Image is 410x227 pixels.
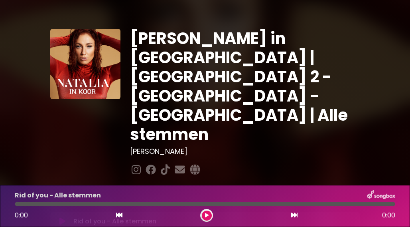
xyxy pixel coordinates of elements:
img: YTVS25JmS9CLUqXqkEhs [50,29,120,99]
span: 0:00 [15,211,28,220]
p: Rid of you - Alle stemmen [15,191,101,200]
h1: [PERSON_NAME] in [GEOGRAPHIC_DATA] | [GEOGRAPHIC_DATA] 2 - [GEOGRAPHIC_DATA] - [GEOGRAPHIC_DATA] ... [130,29,360,144]
h3: [PERSON_NAME] [130,147,360,156]
span: 0:00 [382,211,395,220]
img: songbox-logo-white.png [367,190,395,201]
